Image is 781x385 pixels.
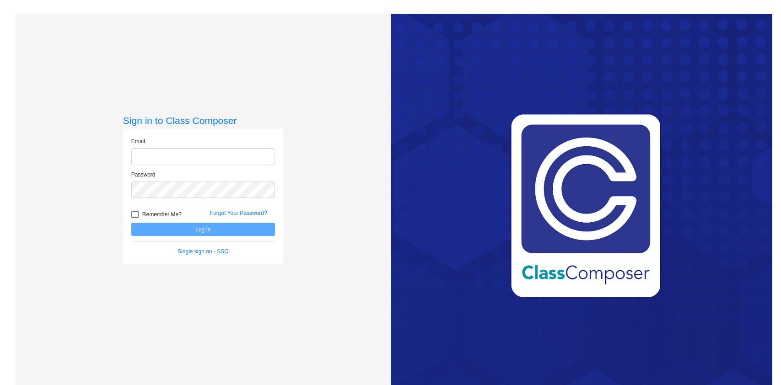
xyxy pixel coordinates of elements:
[210,210,267,216] a: Forgot Your Password?
[123,115,283,126] h3: Sign in to Class Composer
[142,209,182,220] span: Remember Me?
[131,223,275,236] button: Log In
[178,248,228,255] a: Single sign on - SSO
[131,137,145,145] label: Email
[131,171,156,179] label: Password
